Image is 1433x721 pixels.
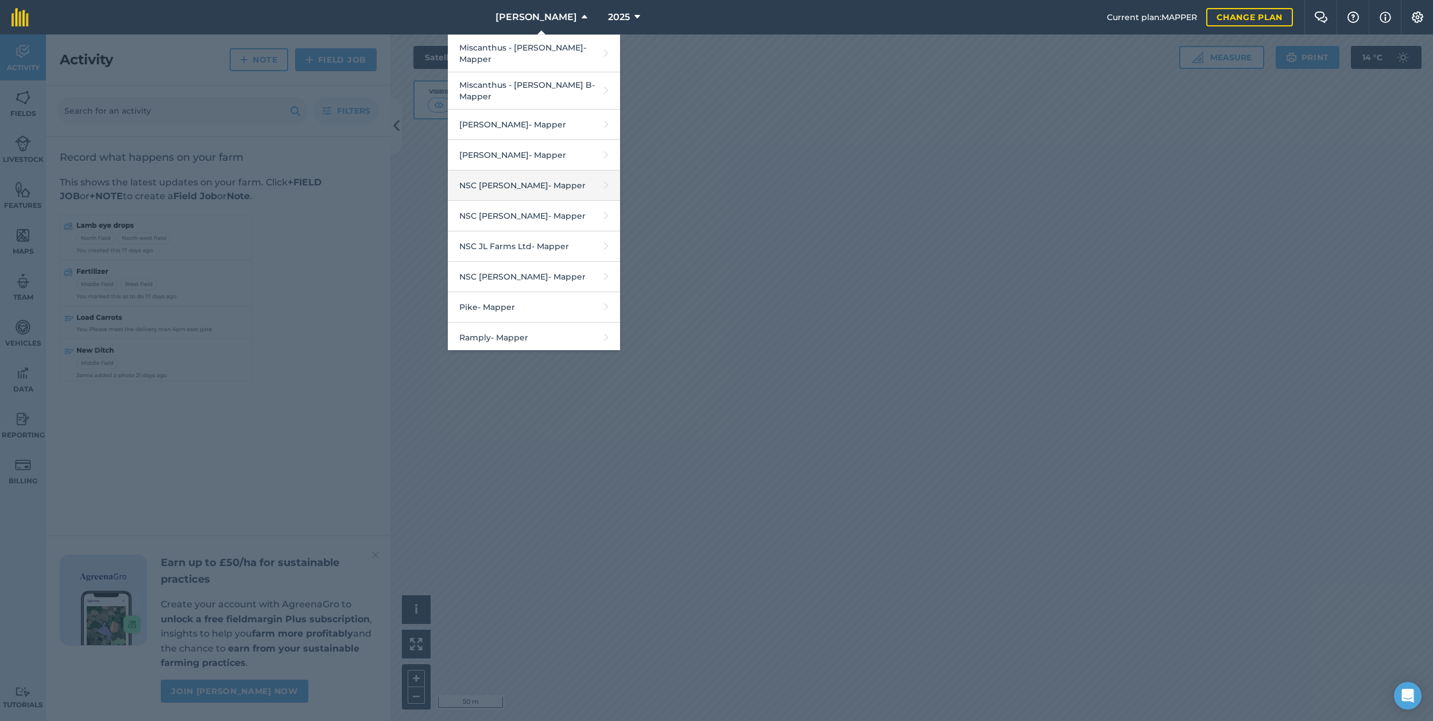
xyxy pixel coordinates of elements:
[448,231,620,262] a: NSC JL Farms Ltd- Mapper
[1380,10,1391,24] img: svg+xml;base64,PHN2ZyB4bWxucz0iaHR0cDovL3d3dy53My5vcmcvMjAwMC9zdmciIHdpZHRoPSIxNyIgaGVpZ2h0PSIxNy...
[448,72,620,110] a: Miscanthus - [PERSON_NAME] B- Mapper
[448,292,620,323] a: Pike- Mapper
[608,10,630,24] span: 2025
[1206,8,1293,26] a: Change plan
[1411,11,1424,23] img: A cog icon
[448,140,620,170] a: [PERSON_NAME]- Mapper
[1394,682,1422,710] div: Open Intercom Messenger
[448,110,620,140] a: [PERSON_NAME]- Mapper
[1346,11,1360,23] img: A question mark icon
[448,201,620,231] a: NSC [PERSON_NAME]- Mapper
[448,35,620,72] a: Miscanthus - [PERSON_NAME]- Mapper
[1107,11,1197,24] span: Current plan : MAPPER
[448,262,620,292] a: NSC [PERSON_NAME]- Mapper
[11,8,29,26] img: fieldmargin Logo
[1314,11,1328,23] img: Two speech bubbles overlapping with the left bubble in the forefront
[448,323,620,353] a: Ramply- Mapper
[448,170,620,201] a: NSC [PERSON_NAME]- Mapper
[495,10,577,24] span: [PERSON_NAME]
